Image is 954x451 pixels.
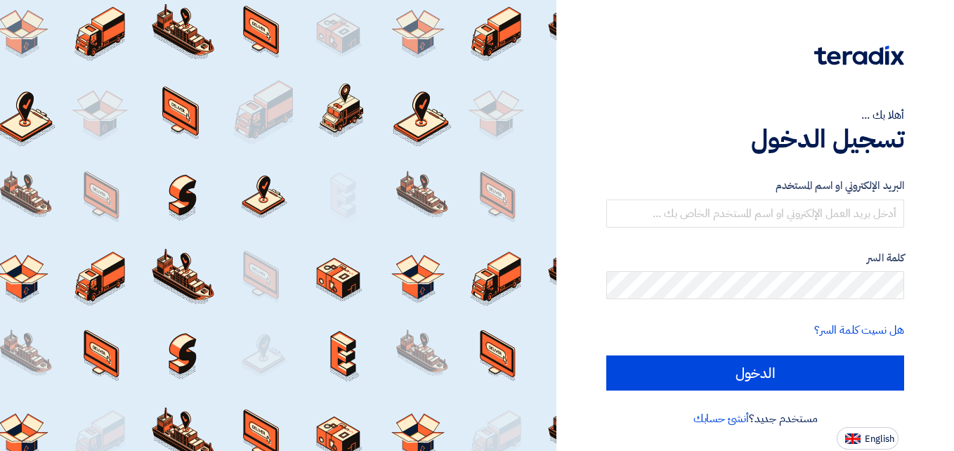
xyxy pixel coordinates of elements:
[606,178,904,194] label: البريد الإلكتروني او اسم المستخدم
[693,410,749,427] a: أنشئ حسابك
[814,322,904,339] a: هل نسيت كلمة السر؟
[606,410,904,427] div: مستخدم جديد؟
[606,124,904,155] h1: تسجيل الدخول
[865,434,894,444] span: English
[814,46,904,65] img: Teradix logo
[837,427,899,450] button: English
[606,200,904,228] input: أدخل بريد العمل الإلكتروني او اسم المستخدم الخاص بك ...
[606,355,904,391] input: الدخول
[606,107,904,124] div: أهلا بك ...
[606,250,904,266] label: كلمة السر
[845,433,861,444] img: en-US.png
